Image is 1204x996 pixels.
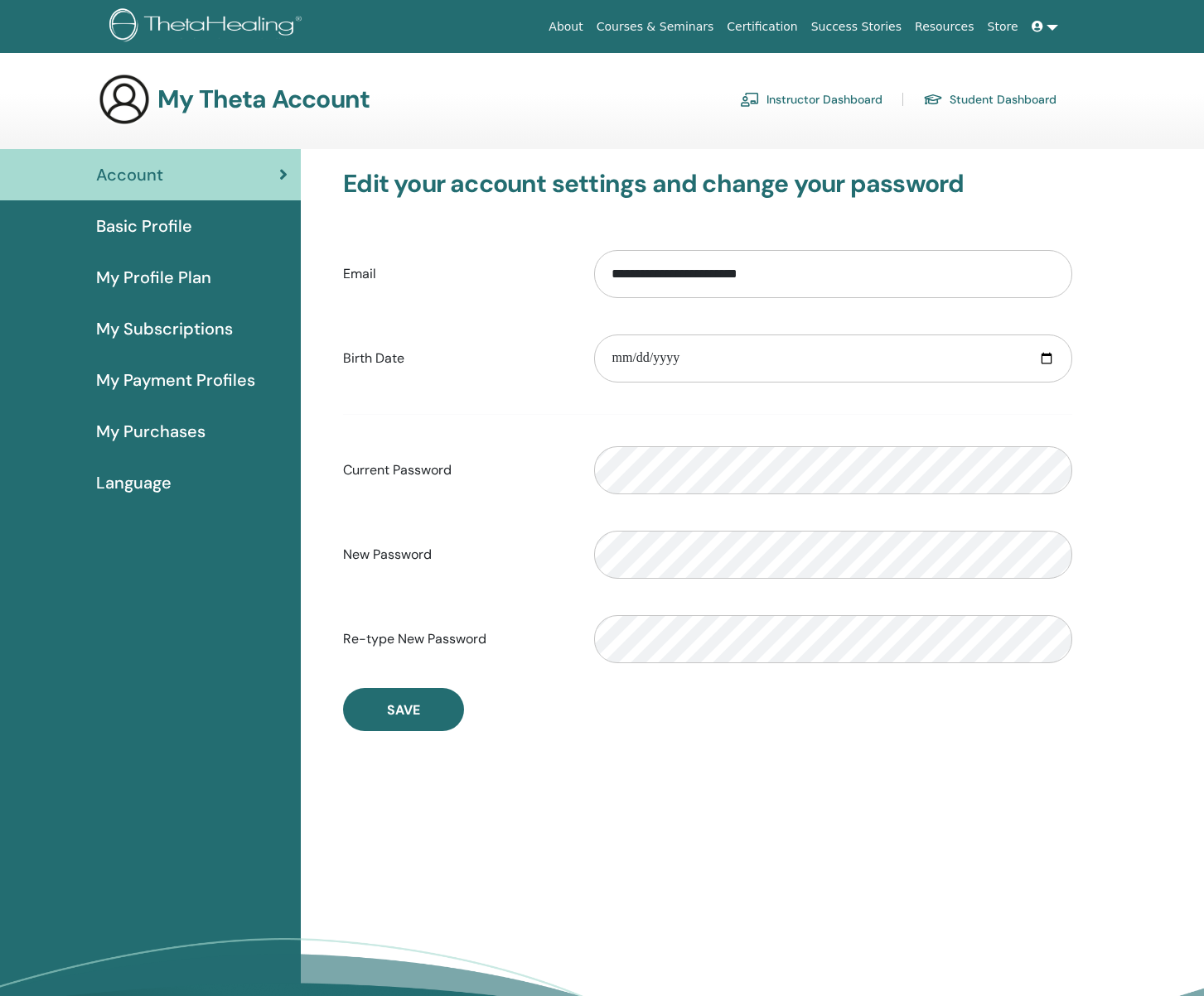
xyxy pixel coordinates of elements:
span: My Payment Profiles [96,368,255,392]
a: Resources [908,12,981,42]
span: My Profile Plan [96,265,211,290]
span: My Purchases [96,419,206,444]
span: Basic Profile [96,214,192,238]
label: Birth Date [331,343,582,374]
span: Save [387,701,420,719]
span: Account [96,162,163,187]
a: About [542,12,589,42]
img: graduation-cap.svg [923,93,943,107]
a: Courses & Seminars [590,12,721,42]
label: Re-type New Password [331,623,582,655]
label: Current Password [331,455,582,486]
button: Save [343,688,464,731]
img: generic-user-icon.jpg [98,73,151,126]
label: New Password [331,539,582,570]
img: logo.png [109,8,307,46]
label: Email [331,258,582,290]
a: Certification [720,12,804,42]
span: Language [96,470,172,495]
h3: My Theta Account [157,84,370,114]
a: Success Stories [805,12,908,42]
a: Store [981,12,1025,42]
a: Student Dashboard [923,86,1057,113]
a: Instructor Dashboard [740,86,882,113]
span: My Subscriptions [96,316,233,341]
img: chalkboard-teacher.svg [740,92,760,107]
h3: Edit your account settings and change your password [343,169,1072,199]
